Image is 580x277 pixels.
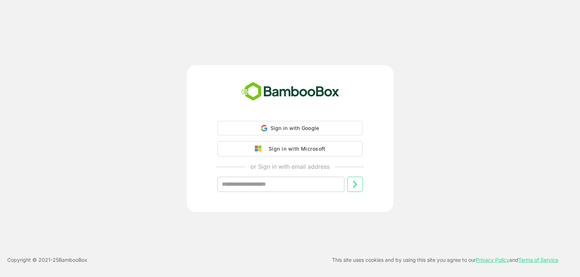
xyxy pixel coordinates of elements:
[265,144,325,154] div: Sign in with Microsoft
[518,257,558,263] a: Terms of Service
[217,141,362,156] button: Sign in with Microsoft
[7,256,87,264] p: Copyright © 2021- 25 BambooBox
[217,121,362,135] div: Sign in with Google
[476,257,509,263] a: Privacy Policy
[237,80,343,104] img: bamboobox
[250,162,330,171] p: or Sign in with email address
[332,256,558,264] p: This site uses cookies and by using this site you agree to our and
[255,146,265,152] img: google
[270,125,319,131] span: Sign in with Google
